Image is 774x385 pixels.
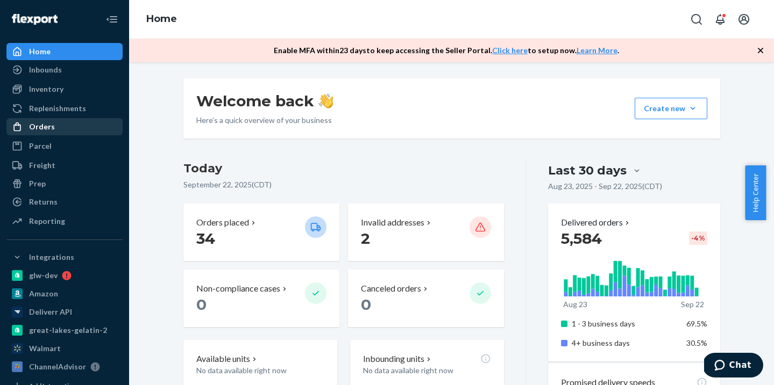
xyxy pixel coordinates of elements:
[196,216,249,229] p: Orders placed
[6,303,123,321] a: Deliverr API
[196,115,333,126] p: Here’s a quick overview of your business
[29,84,63,95] div: Inventory
[361,216,424,229] p: Invalid addresses
[196,229,215,248] span: 34
[6,285,123,302] a: Amazon
[29,46,51,57] div: Home
[6,193,123,210] a: Returns
[183,204,339,261] button: Orders placed 34
[29,343,61,354] div: Walmart
[138,4,186,35] ol: breadcrumbs
[29,121,55,132] div: Orders
[6,118,123,135] a: Orders
[686,9,707,30] button: Open Search Box
[6,100,123,117] a: Replenishments
[29,197,58,207] div: Returns
[12,14,58,25] img: Flexport logo
[348,270,504,327] button: Canceled orders 0
[572,338,678,348] p: 4+ business days
[196,282,280,295] p: Non-compliance cases
[709,9,731,30] button: Open notifications
[146,13,177,25] a: Home
[6,157,123,174] a: Freight
[577,46,617,55] a: Learn More
[29,141,52,151] div: Parcel
[101,9,123,30] button: Close Navigation
[548,162,627,179] div: Last 30 days
[686,338,707,347] span: 30.5%
[6,61,123,78] a: Inbounds
[361,282,421,295] p: Canceled orders
[6,267,123,284] a: glw-dev
[6,358,123,375] a: ChannelAdvisor
[689,231,707,245] div: -4 %
[29,325,107,336] div: great-lakes-gelatin-2
[704,353,763,380] iframe: Opens a widget where you can chat to one of our agents
[733,9,755,30] button: Open account menu
[681,299,704,310] p: Sep 22
[183,160,505,177] h3: Today
[363,353,424,365] p: Inbounding units
[561,229,602,248] span: 5,584
[572,318,678,329] p: 1 - 3 business days
[635,98,707,119] button: Create new
[6,137,123,155] a: Parcel
[196,91,333,111] h1: Welcome back
[196,365,324,376] p: No data available right now
[29,103,86,114] div: Replenishments
[29,288,58,299] div: Amazon
[363,365,491,376] p: No data available right now
[563,299,587,310] p: Aug 23
[6,175,123,192] a: Prep
[361,229,370,248] span: 2
[348,204,504,261] button: Invalid addresses 2
[29,252,74,263] div: Integrations
[548,181,662,192] p: Aug 23, 2025 - Sep 22, 2025 ( CDT )
[183,270,339,327] button: Non-compliance cases 0
[29,216,65,227] div: Reporting
[6,43,123,60] a: Home
[686,319,707,328] span: 69.5%
[29,307,72,317] div: Deliverr API
[492,46,528,55] a: Click here
[196,295,207,314] span: 0
[29,270,58,281] div: glw-dev
[29,160,55,171] div: Freight
[6,340,123,357] a: Walmart
[274,45,619,56] p: Enable MFA within 23 days to keep accessing the Seller Portal. to setup now. .
[318,93,333,108] img: hand-wave emoji
[6,249,123,266] button: Integrations
[745,165,766,220] button: Help Center
[6,322,123,339] a: great-lakes-gelatin-2
[196,353,250,365] p: Available units
[6,213,123,230] a: Reporting
[183,179,505,190] p: September 22, 2025 ( CDT )
[361,295,371,314] span: 0
[29,361,86,372] div: ChannelAdvisor
[6,81,123,98] a: Inventory
[29,178,46,189] div: Prep
[561,216,631,229] button: Delivered orders
[29,64,62,75] div: Inbounds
